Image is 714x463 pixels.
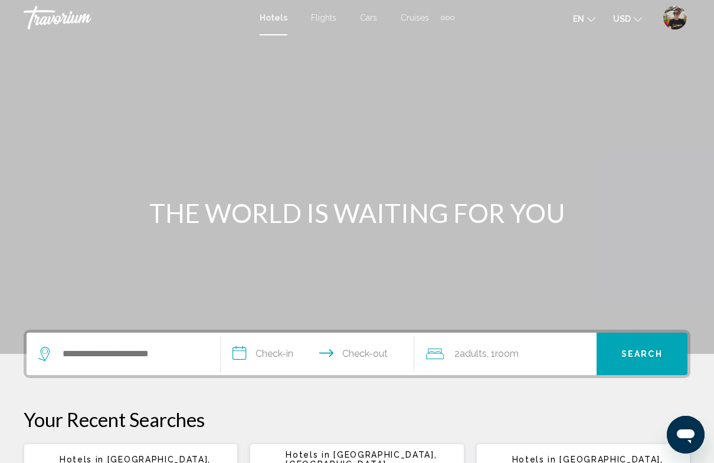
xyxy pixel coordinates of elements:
[660,5,690,30] button: User Menu
[597,333,687,375] button: Search
[221,333,415,375] button: Check in and out dates
[441,8,454,27] button: Extra navigation items
[663,6,687,29] img: 2Q==
[286,450,330,459] span: Hotels in
[27,333,687,375] div: Search widget
[311,13,336,22] a: Flights
[136,198,578,228] h1: THE WORLD IS WAITING FOR YOU
[454,346,487,362] span: 2
[573,14,584,24] span: en
[613,10,642,27] button: Change currency
[24,6,248,29] a: Travorium
[487,346,519,362] span: , 1
[360,13,377,22] a: Cars
[414,333,597,375] button: Travelers: 2 adults, 0 children
[667,416,705,454] iframe: Botón para iniciar la ventana de mensajería
[460,348,487,359] span: Adults
[573,10,595,27] button: Change language
[24,408,690,431] p: Your Recent Searches
[613,14,631,24] span: USD
[260,13,287,22] a: Hotels
[621,350,663,359] span: Search
[401,13,429,22] a: Cruises
[495,348,519,359] span: Room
